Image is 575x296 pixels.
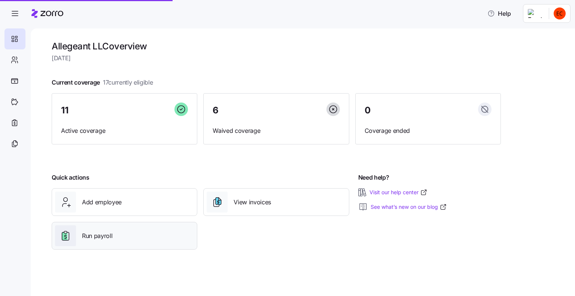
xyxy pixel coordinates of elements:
[52,78,153,87] span: Current coverage
[234,198,271,207] span: View invoices
[52,54,501,63] span: [DATE]
[61,106,68,115] span: 11
[213,126,340,135] span: Waived coverage
[371,203,447,211] a: See what’s new on our blog
[52,40,501,52] h1: Allegeant LLC overview
[82,198,122,207] span: Add employee
[481,6,517,21] button: Help
[365,106,371,115] span: 0
[554,7,566,19] img: cc97166a80db72ba115bf250c5d9a898
[487,9,511,18] span: Help
[82,231,112,241] span: Run payroll
[528,9,543,18] img: Employer logo
[103,78,153,87] span: 17 currently eligible
[61,126,188,135] span: Active coverage
[369,189,428,196] a: Visit our help center
[358,173,389,182] span: Need help?
[52,173,89,182] span: Quick actions
[213,106,219,115] span: 6
[365,126,492,135] span: Coverage ended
